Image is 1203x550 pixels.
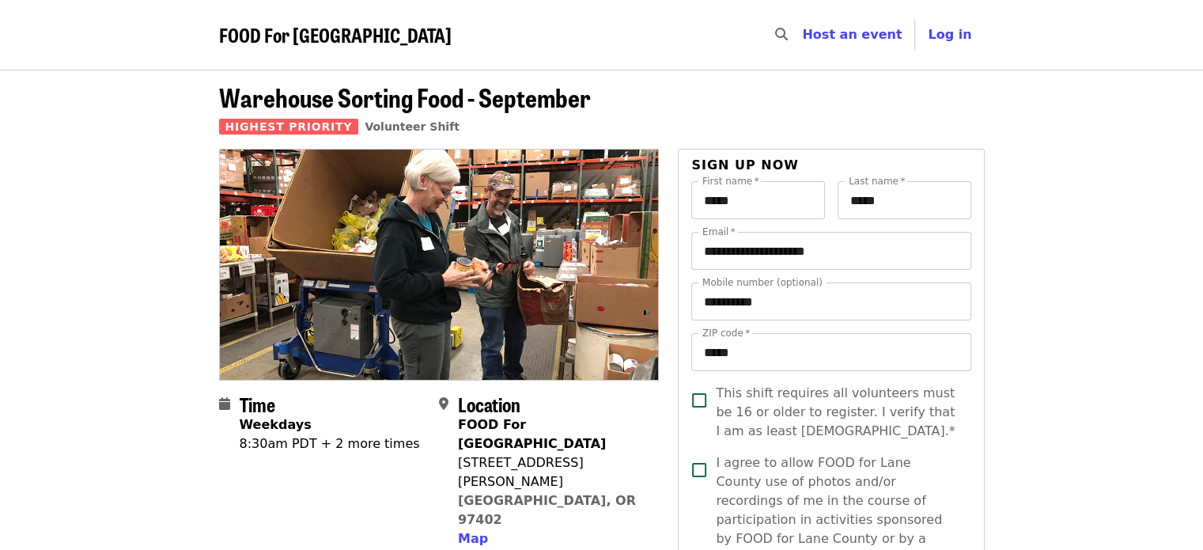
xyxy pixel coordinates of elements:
[219,78,591,116] span: Warehouse Sorting Food - September
[702,176,759,186] label: First name
[439,396,448,412] i: map-marker-alt icon
[458,390,520,418] span: Location
[797,16,810,54] input: Search
[702,278,823,287] label: Mobile number (optional)
[219,396,230,412] i: calendar icon
[458,529,488,548] button: Map
[219,24,452,47] a: FOOD For [GEOGRAPHIC_DATA]
[691,157,799,173] span: Sign up now
[716,384,958,441] span: This shift requires all volunteers must be 16 or older to register. I verify that I am as least [...
[849,176,905,186] label: Last name
[702,328,750,338] label: ZIP code
[458,531,488,546] span: Map
[838,181,971,219] input: Last name
[915,19,984,51] button: Log in
[240,390,275,418] span: Time
[802,27,902,42] a: Host an event
[365,120,460,133] a: Volunteer Shift
[219,21,452,48] span: FOOD For [GEOGRAPHIC_DATA]
[928,27,971,42] span: Log in
[219,119,359,135] span: Highest Priority
[691,333,970,371] input: ZIP code
[691,181,825,219] input: First name
[220,150,659,379] img: Warehouse Sorting Food - September organized by FOOD For Lane County
[702,227,736,237] label: Email
[691,283,970,321] input: Mobile number (optional)
[691,232,970,270] input: Email
[240,417,312,432] strong: Weekdays
[458,417,606,451] strong: FOOD For [GEOGRAPHIC_DATA]
[458,453,646,491] div: [STREET_ADDRESS][PERSON_NAME]
[775,27,788,42] i: search icon
[458,493,636,527] a: [GEOGRAPHIC_DATA], OR 97402
[240,434,420,453] div: 8:30am PDT + 2 more times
